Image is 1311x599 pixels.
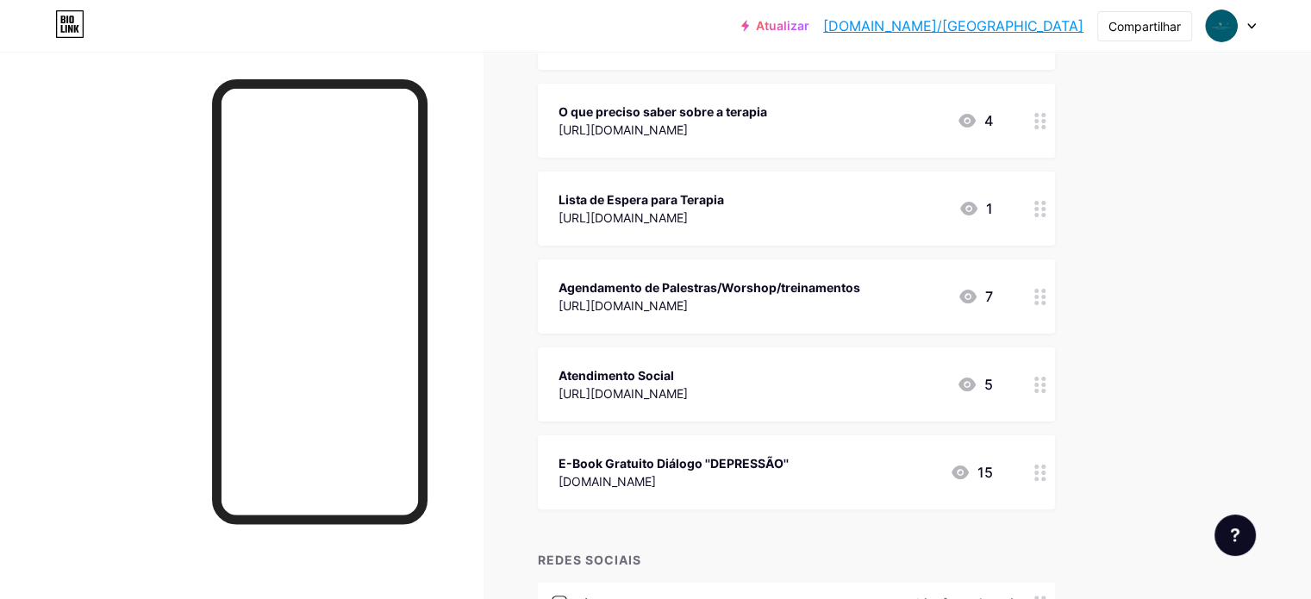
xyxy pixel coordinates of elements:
font: [URL][DOMAIN_NAME] [559,298,688,313]
font: Atualizar [756,18,809,33]
a: [DOMAIN_NAME]/[GEOGRAPHIC_DATA] [823,16,1083,36]
font: Agendamento de Palestras/Worshop/treinamentos [559,280,860,295]
img: isafurtado [1205,9,1238,42]
font: [URL][DOMAIN_NAME] [559,122,688,137]
font: 15 [977,464,993,481]
font: [DOMAIN_NAME]/[GEOGRAPHIC_DATA] [823,17,1083,34]
font: Compartilhar [1108,19,1181,34]
font: REDES SOCIAIS [538,552,641,567]
font: 1 [986,200,993,217]
font: E-Book Gratuito Diálogo ''DEPRESSÃO'' [559,456,789,471]
font: [URL][DOMAIN_NAME] [559,210,688,225]
font: 7 [985,288,993,305]
font: 5 [984,376,993,393]
font: O que preciso saber sobre a terapia [559,104,767,119]
font: [DOMAIN_NAME] [559,474,656,489]
font: [URL][DOMAIN_NAME] [559,386,688,401]
font: Lista de Espera para Terapia [559,192,724,207]
font: 4 [984,112,993,129]
font: Atendimento Social [559,368,674,383]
